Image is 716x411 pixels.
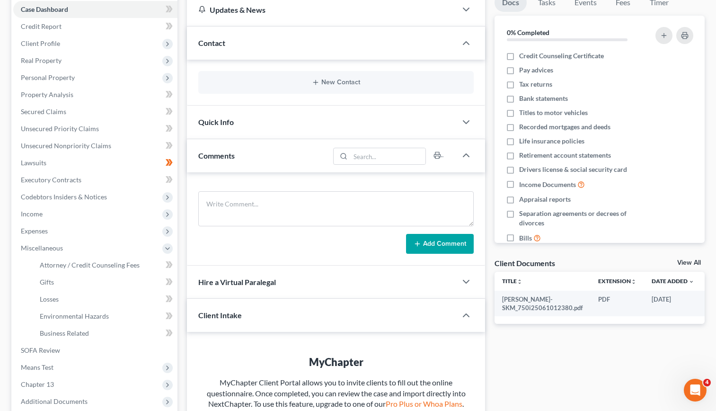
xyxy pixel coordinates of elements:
iframe: Intercom live chat [684,379,707,402]
span: Recorded mortgages and deeds [519,122,610,132]
span: Attorney / Credit Counseling Fees [40,261,140,269]
a: Pro Plus or Whoa Plans [386,399,462,408]
span: Contact [198,38,225,47]
span: Hire a Virtual Paralegal [198,277,276,286]
button: Add Comment [406,234,474,254]
span: Executory Contracts [21,176,81,184]
div: MyChapter [206,355,466,369]
div: Updates & News [198,5,445,15]
a: Date Added expand_more [652,277,694,285]
i: unfold_more [631,279,636,285]
a: Credit Report [13,18,177,35]
a: Case Dashboard [13,1,177,18]
span: Real Property [21,56,62,64]
a: Attorney / Credit Counseling Fees [32,257,177,274]
a: Titleunfold_more [502,277,522,285]
a: Property Analysis [13,86,177,103]
a: Unsecured Priority Claims [13,120,177,137]
span: Chapter 13 [21,380,54,388]
span: Comments [198,151,235,160]
span: Credit Report [21,22,62,30]
a: Executory Contracts [13,171,177,188]
span: Drivers license & social security card [519,165,627,174]
span: Life insurance policies [519,136,584,146]
td: PDF [591,291,644,317]
td: [PERSON_NAME]-SKM_750i25061012380.pdf [495,291,591,317]
strong: 0% Completed [507,28,549,36]
span: Miscellaneous [21,244,63,252]
span: Client Profile [21,39,60,47]
span: Codebtors Insiders & Notices [21,193,107,201]
span: Client Intake [198,311,242,320]
td: [DATE] [644,291,702,317]
span: Unsecured Priority Claims [21,125,99,133]
a: View All [677,259,701,266]
span: Case Dashboard [21,5,68,13]
span: Losses [40,295,59,303]
span: Bills [519,233,532,243]
a: Lawsuits [13,154,177,171]
a: Gifts [32,274,177,291]
span: Means Test [21,363,53,371]
span: Lawsuits [21,159,46,167]
span: Bank statements [519,94,568,103]
span: Separation agreements or decrees of divorces [519,209,644,228]
i: unfold_more [517,279,522,285]
div: Client Documents [495,258,555,268]
span: Environmental Hazards [40,312,109,320]
span: Unsecured Nonpriority Claims [21,142,111,150]
span: Secured Claims [21,107,66,116]
span: Retirement account statements [519,151,611,160]
span: Property Analysis [21,90,73,98]
span: Income Documents [519,180,576,189]
span: Additional Documents [21,397,88,405]
span: Gifts [40,278,54,286]
span: Titles to motor vehicles [519,108,588,117]
span: Personal Property [21,73,75,81]
span: Business Related [40,329,89,337]
button: New Contact [206,79,466,86]
a: Business Related [32,325,177,342]
a: SOFA Review [13,342,177,359]
a: Unsecured Nonpriority Claims [13,137,177,154]
input: Search... [350,148,425,164]
i: expand_more [689,279,694,285]
a: Losses [32,291,177,308]
span: Expenses [21,227,48,235]
span: 4 [703,379,711,386]
span: MyChapter Client Portal allows you to invite clients to fill out the online questionnaire. Once c... [207,378,466,409]
a: Environmental Hazards [32,308,177,325]
span: Appraisal reports [519,195,571,204]
a: Secured Claims [13,103,177,120]
span: Income [21,210,43,218]
span: SOFA Review [21,346,60,354]
span: Pay advices [519,65,553,75]
span: Credit Counseling Certificate [519,51,604,61]
span: Tax returns [519,80,552,89]
a: Extensionunfold_more [598,277,636,285]
span: Quick Info [198,117,234,126]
